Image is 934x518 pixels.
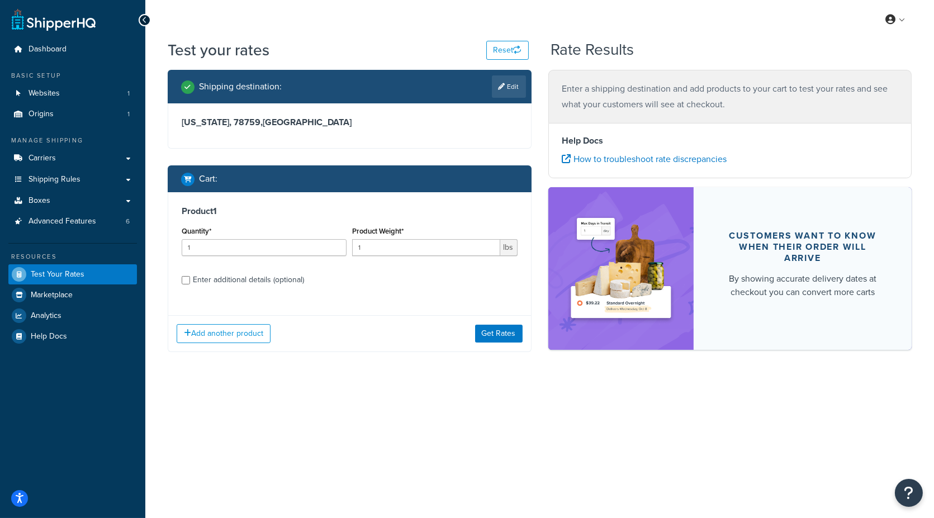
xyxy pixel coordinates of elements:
label: Product Weight* [352,227,404,235]
span: 1 [127,89,130,98]
h1: Test your rates [168,39,269,61]
input: 0 [182,239,347,256]
input: Enter additional details (optional) [182,276,190,284]
h3: Product 1 [182,206,518,217]
li: Websites [8,83,137,104]
div: Manage Shipping [8,136,137,145]
span: 1 [127,110,130,119]
span: Marketplace [31,291,73,300]
div: Basic Setup [8,71,137,80]
p: Enter a shipping destination and add products to your cart to test your rates and see what your c... [562,81,898,112]
h2: Rate Results [551,41,634,59]
h3: [US_STATE], 78759 , [GEOGRAPHIC_DATA] [182,117,518,128]
span: Origins [29,110,54,119]
button: Reset [486,41,529,60]
label: Quantity* [182,227,211,235]
a: Dashboard [8,39,137,60]
span: Advanced Features [29,217,96,226]
a: How to troubleshoot rate discrepancies [562,153,727,165]
img: feature-image-ddt-36eae7f7280da8017bfb280eaccd9c446f90b1fe08728e4019434db127062ab4.png [565,204,677,333]
h2: Shipping destination : [199,82,282,92]
h2: Cart : [199,174,217,184]
a: Shipping Rules [8,169,137,190]
span: Dashboard [29,45,67,54]
button: Add another product [177,324,271,343]
a: Origins1 [8,104,137,125]
h4: Help Docs [562,134,898,148]
span: Websites [29,89,60,98]
div: Customers want to know when their order will arrive [720,230,885,264]
span: lbs [500,239,518,256]
div: By showing accurate delivery dates at checkout you can convert more carts [720,272,885,299]
span: 6 [126,217,130,226]
div: Enter additional details (optional) [193,272,304,288]
span: Test Your Rates [31,270,84,279]
a: Help Docs [8,326,137,346]
div: Resources [8,252,137,262]
li: Advanced Features [8,211,137,232]
button: Open Resource Center [895,479,923,507]
a: Advanced Features6 [8,211,137,232]
a: Analytics [8,306,137,326]
span: Boxes [29,196,50,206]
a: Websites1 [8,83,137,104]
a: Edit [492,75,526,98]
span: Shipping Rules [29,175,80,184]
button: Get Rates [475,325,523,343]
span: Carriers [29,154,56,163]
a: Boxes [8,191,137,211]
a: Carriers [8,148,137,169]
a: Marketplace [8,285,137,305]
input: 0.00 [352,239,500,256]
li: Origins [8,104,137,125]
a: Test Your Rates [8,264,137,284]
span: Analytics [31,311,61,321]
span: Help Docs [31,332,67,341]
